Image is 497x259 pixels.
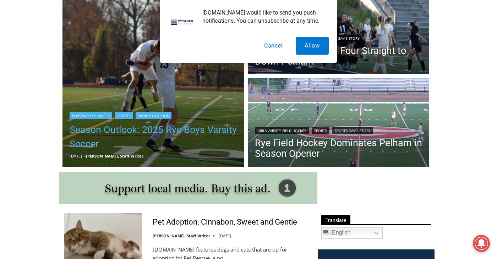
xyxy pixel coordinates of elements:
[70,111,237,119] div: | |
[115,112,133,119] a: Sports
[171,69,344,88] a: Intern @ [DOMAIN_NAME]
[248,78,430,169] a: Read More Rye Field Hockey Dominates Pelham in Season Opener
[73,44,104,85] div: "the precise, almost orchestrated movements of cutting and assembling sushi and [PERSON_NAME] mak...
[136,112,171,119] a: Sports Outlook
[197,9,329,25] div: [DOMAIN_NAME] would like to send you push notifications. You can unsubscribe at any time.
[186,71,329,87] span: Intern @ [DOMAIN_NAME]
[168,9,197,37] img: notification icon
[248,78,430,169] img: (PHOTO: The Rye Girls Field Hockey Team defeated Pelham 3-0 on Tuesday to move to 3-0 in 2024.)
[2,73,70,100] span: Open Tues. - Sun. [PHONE_NUMBER]
[323,229,332,237] img: en
[86,153,143,159] a: [PERSON_NAME], Staff Writer
[70,153,82,159] time: [DATE]
[255,37,292,55] button: Cancel
[0,71,71,88] a: Open Tues. - Sun. [PHONE_NUMBER]
[153,233,210,238] a: [PERSON_NAME], Staff Writer
[153,217,297,227] a: Pet Adoption: Cinnabon, Sweet and Gentle
[332,127,373,134] a: Sports Game Story
[70,123,237,151] a: Season Outlook: 2025 Rye Boys Varsity Soccer
[59,172,317,204] img: support local media, buy this ad
[321,227,383,239] a: English
[312,127,329,134] a: Sports
[321,215,350,225] span: Translate
[296,37,329,55] button: Allow
[179,0,335,69] div: "[PERSON_NAME] and I covered the [DATE] Parade, which was a really eye opening experience as I ha...
[255,45,422,67] a: Girls Soccer Scores Four Straight to Down Pelham
[255,126,422,134] div: | |
[255,127,309,134] a: Girls Varsity Field Hockey
[70,112,112,119] a: Boys Varsity Soccer
[84,153,86,159] span: –
[255,138,422,159] a: Rye Field Hockey Dominates Pelham in Season Opener
[219,233,231,238] time: [DATE]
